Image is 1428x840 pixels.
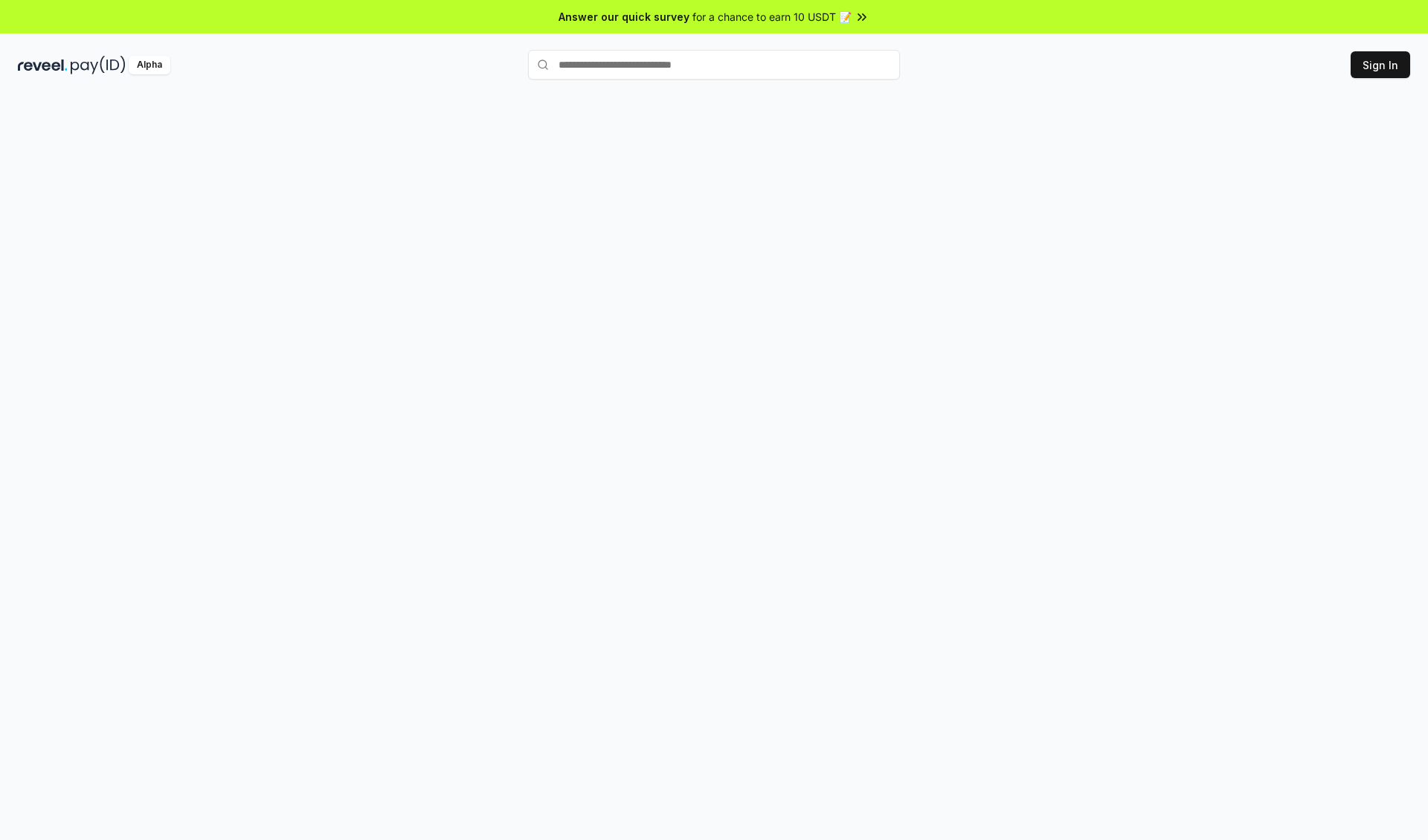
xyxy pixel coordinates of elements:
span: Answer our quick survey [559,9,689,25]
img: pay_id [71,56,126,74]
button: Sign In [1351,51,1410,78]
div: Alpha [129,56,170,74]
img: reveel_dark [18,56,68,74]
span: for a chance to earn 10 USDT 📝 [692,9,852,25]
